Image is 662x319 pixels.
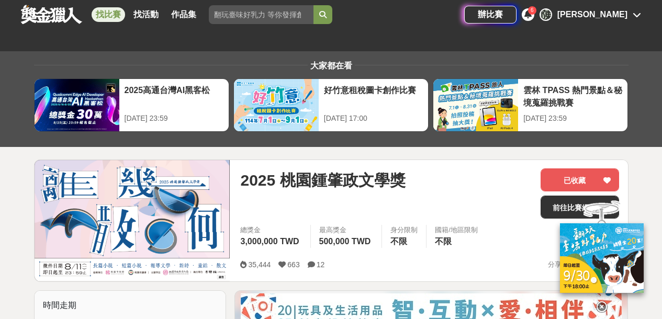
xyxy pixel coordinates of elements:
[560,223,644,293] img: c171a689-fb2c-43c6-a33c-e56b1f4b2190.jpg
[240,168,405,192] span: 2025 桃園鍾肇政文學獎
[540,8,552,21] div: 陳
[557,8,627,21] div: [PERSON_NAME]
[167,7,200,22] a: 作品集
[319,237,371,246] span: 500,000 TWD
[464,6,517,24] a: 辦比賽
[35,160,230,281] img: Cover Image
[34,78,229,132] a: 2025高通台灣AI黑客松[DATE] 23:59
[240,225,301,235] span: 總獎金
[435,225,478,235] div: 國籍/地區限制
[433,78,628,132] a: 雲林 TPASS 熱門景點＆秘境蒐羅挑戰賽[DATE] 23:59
[125,84,223,108] div: 2025高通台灣AI黑客松
[435,237,452,246] span: 不限
[319,225,374,235] span: 最高獎金
[548,257,568,272] span: 分享至
[390,237,407,246] span: 不限
[233,78,429,132] a: 好竹意租稅圖卡創作比賽[DATE] 17:00
[541,168,619,191] button: 已收藏
[523,113,622,124] div: [DATE] 23:59
[523,84,622,108] div: 雲林 TPASS 熱門景點＆秘境蒐羅挑戰賽
[240,237,299,246] span: 3,000,000 TWD
[390,225,418,235] div: 身分限制
[92,7,125,22] a: 找比賽
[324,84,423,108] div: 好竹意租稅圖卡創作比賽
[324,113,423,124] div: [DATE] 17:00
[125,113,223,124] div: [DATE] 23:59
[287,260,299,269] span: 663
[317,260,325,269] span: 12
[129,7,163,22] a: 找活動
[308,61,355,70] span: 大家都在看
[531,7,534,13] span: 6
[541,196,619,219] a: 前往比賽網站
[209,5,313,24] input: 翻玩臺味好乳力 等你發揮創意！
[248,260,271,269] span: 35,444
